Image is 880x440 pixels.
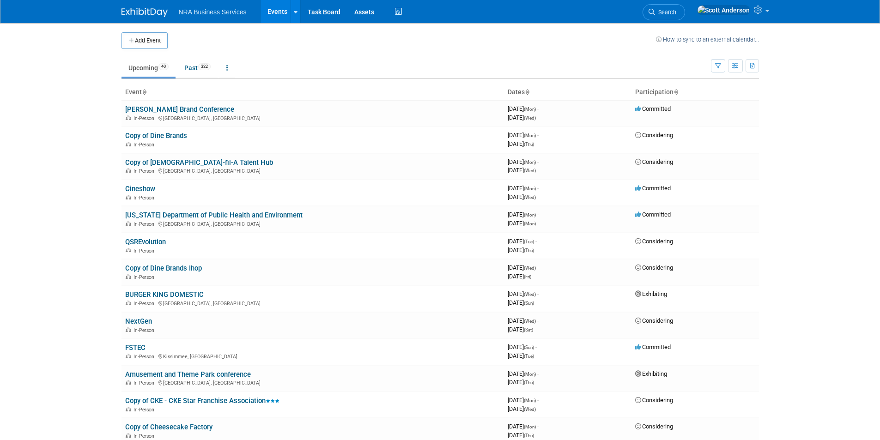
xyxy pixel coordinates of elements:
span: - [537,211,539,218]
span: Considering [635,158,673,165]
img: In-Person Event [126,248,131,253]
span: (Wed) [524,115,536,121]
span: In-Person [134,168,157,174]
span: Committed [635,105,671,112]
img: In-Person Event [126,433,131,438]
span: - [537,423,539,430]
span: (Sun) [524,345,534,350]
span: (Thu) [524,433,534,438]
span: [DATE] [508,344,537,350]
span: (Mon) [524,186,536,191]
th: Dates [504,84,631,100]
span: (Mon) [524,398,536,403]
span: - [535,344,537,350]
span: (Mon) [524,107,536,112]
span: In-Person [134,195,157,201]
span: Committed [635,185,671,192]
button: Add Event [121,32,168,49]
span: (Wed) [524,168,536,173]
div: [GEOGRAPHIC_DATA], [GEOGRAPHIC_DATA] [125,114,500,121]
a: Copy of Dine Brands Ihop [125,264,202,272]
a: How to sync to an external calendar... [656,36,759,43]
span: Exhibiting [635,370,667,377]
span: [DATE] [508,132,539,139]
span: (Thu) [524,142,534,147]
img: In-Person Event [126,354,131,358]
a: [PERSON_NAME] Brand Conference [125,105,234,114]
span: [DATE] [508,379,534,386]
img: In-Person Event [126,168,131,173]
div: [GEOGRAPHIC_DATA], [GEOGRAPHIC_DATA] [125,220,500,227]
span: (Wed) [524,319,536,324]
span: [DATE] [508,405,536,412]
span: [DATE] [508,185,539,192]
span: (Wed) [524,407,536,412]
span: - [537,132,539,139]
span: (Mon) [524,424,536,429]
span: Committed [635,211,671,218]
span: [DATE] [508,220,536,227]
span: [DATE] [508,397,539,404]
th: Participation [631,84,759,100]
span: (Wed) [524,195,536,200]
img: In-Person Event [126,142,131,146]
div: Kissimmee, [GEOGRAPHIC_DATA] [125,352,500,360]
a: Sort by Start Date [525,88,529,96]
span: (Mon) [524,372,536,377]
img: In-Person Event [126,115,131,120]
span: In-Person [134,380,157,386]
span: Considering [635,397,673,404]
span: - [537,105,539,112]
img: In-Person Event [126,380,131,385]
span: - [537,317,539,324]
a: Past322 [177,59,218,77]
span: [DATE] [508,114,536,121]
span: - [537,370,539,377]
span: Considering [635,238,673,245]
img: In-Person Event [126,327,131,332]
span: Considering [635,317,673,324]
span: [DATE] [508,317,539,324]
span: NRA Business Services [179,8,247,16]
img: In-Person Event [126,274,131,279]
a: Search [643,4,685,20]
span: [DATE] [508,211,539,218]
span: [DATE] [508,290,539,297]
span: [DATE] [508,432,534,439]
span: (Tue) [524,354,534,359]
span: (Mon) [524,133,536,138]
span: (Mon) [524,212,536,217]
div: [GEOGRAPHIC_DATA], [GEOGRAPHIC_DATA] [125,379,500,386]
span: (Sat) [524,327,533,332]
span: In-Person [134,142,157,148]
a: BURGER KING DOMESTIC [125,290,204,299]
span: [DATE] [508,238,537,245]
span: [DATE] [508,264,539,271]
a: Copy of [DEMOGRAPHIC_DATA]-fil-A Talent Hub [125,158,273,167]
th: Event [121,84,504,100]
span: - [537,158,539,165]
span: In-Person [134,221,157,227]
img: In-Person Event [126,195,131,199]
span: In-Person [134,274,157,280]
a: QSREvolution [125,238,166,246]
span: (Mon) [524,221,536,226]
span: Exhibiting [635,290,667,297]
span: - [537,290,539,297]
span: In-Person [134,248,157,254]
span: (Thu) [524,380,534,385]
span: (Mon) [524,160,536,165]
a: Sort by Event Name [142,88,146,96]
span: [DATE] [508,326,533,333]
a: FSTEC [125,344,146,352]
span: [DATE] [508,299,534,306]
div: [GEOGRAPHIC_DATA], [GEOGRAPHIC_DATA] [125,299,500,307]
span: 322 [198,63,211,70]
span: [DATE] [508,167,536,174]
span: [DATE] [508,105,539,112]
span: Considering [635,423,673,430]
span: - [537,185,539,192]
span: [DATE] [508,193,536,200]
span: (Tue) [524,239,534,244]
div: [GEOGRAPHIC_DATA], [GEOGRAPHIC_DATA] [125,167,500,174]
